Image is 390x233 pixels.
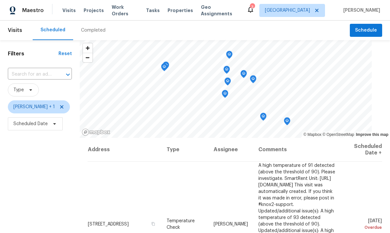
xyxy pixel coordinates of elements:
[88,222,129,226] span: [STREET_ADDRESS]
[208,138,253,162] th: Assignee
[80,40,372,138] canvas: Map
[347,224,382,230] div: Overdue
[82,128,110,136] a: Mapbox homepage
[260,113,267,123] div: Map marker
[81,27,106,34] div: Completed
[112,4,138,17] span: Work Orders
[168,7,193,14] span: Properties
[240,70,247,80] div: Map marker
[8,69,54,80] input: Search for an address...
[13,121,48,127] span: Scheduled Date
[222,90,228,100] div: Map marker
[214,222,248,226] span: [PERSON_NAME]
[62,7,76,14] span: Visits
[284,117,290,127] div: Map marker
[84,7,104,14] span: Projects
[350,24,382,37] button: Schedule
[224,78,231,88] div: Map marker
[356,132,388,137] a: Improve this map
[146,8,160,13] span: Tasks
[83,53,92,62] button: Zoom out
[150,221,156,226] button: Copy Address
[223,66,230,76] div: Map marker
[13,104,55,110] span: Luis Pedro Ocampo Alvizuris + 1
[8,51,58,57] h1: Filters
[163,62,169,72] div: Map marker
[58,51,72,57] div: Reset
[226,51,233,61] div: Map marker
[347,218,382,230] span: [DATE]
[341,7,380,14] span: [PERSON_NAME]
[253,138,342,162] th: Comments
[303,132,321,137] a: Mapbox
[88,138,161,162] th: Address
[83,43,92,53] button: Zoom in
[161,138,208,162] th: Type
[13,87,24,93] span: Type
[250,75,256,85] div: Map marker
[322,132,354,137] a: OpenStreetMap
[342,138,382,162] th: Scheduled Date ↑
[8,23,22,37] span: Visits
[265,7,310,14] span: [GEOGRAPHIC_DATA]
[41,27,65,33] div: Scheduled
[22,7,44,14] span: Maestro
[250,4,254,10] div: 3
[201,4,239,17] span: Geo Assignments
[161,63,168,73] div: Map marker
[167,218,195,229] span: Temperature Check
[355,26,377,35] span: Schedule
[63,70,73,79] button: Open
